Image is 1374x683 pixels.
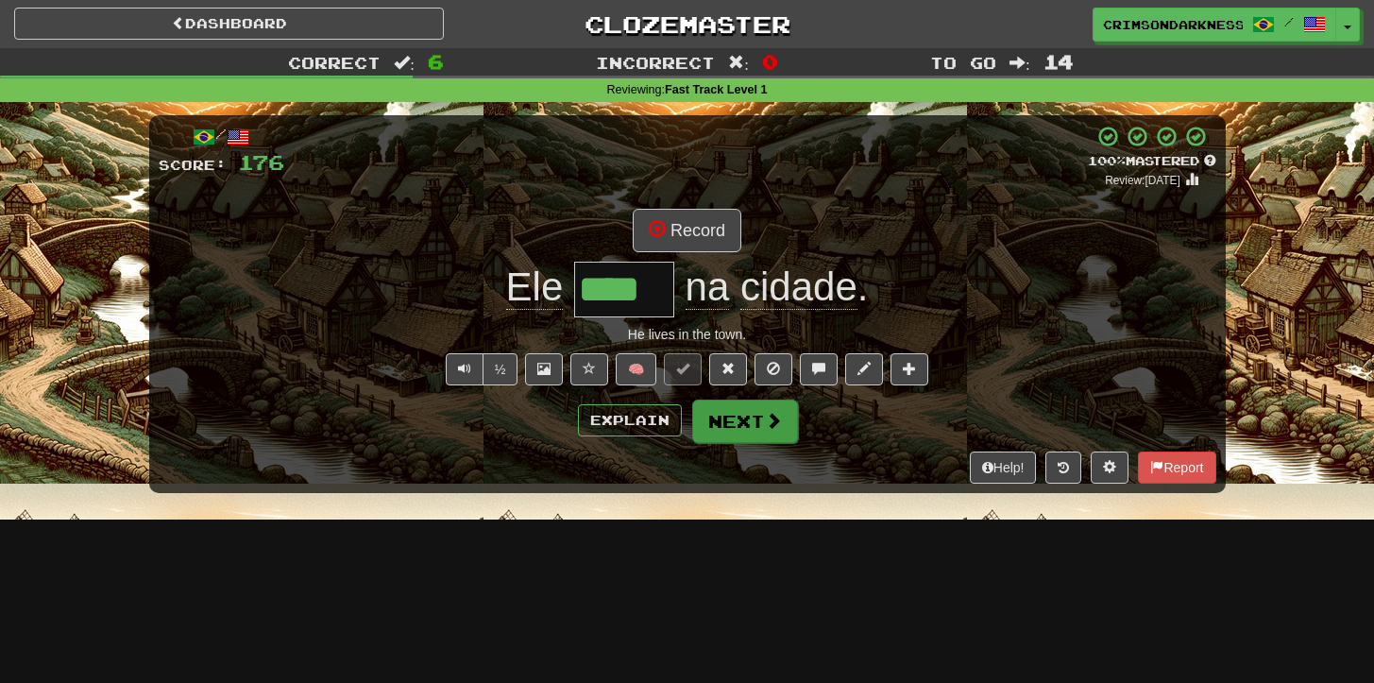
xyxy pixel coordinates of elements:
[159,125,284,148] div: /
[525,353,563,385] button: Show image (alt+x)
[578,404,682,436] button: Explain
[633,209,741,252] button: Record
[1138,452,1215,484] button: Report
[755,353,792,385] button: Ignore sentence (alt+i)
[394,55,415,71] span: :
[970,452,1037,484] button: Help!
[845,353,883,385] button: Edit sentence (alt+d)
[1284,15,1294,28] span: /
[891,353,928,385] button: Add to collection (alt+a)
[506,265,564,310] span: Ele
[570,353,608,385] button: Favorite sentence (alt+f)
[1103,16,1243,33] span: CrimsonDarkness3508
[692,400,798,443] button: Next
[1105,174,1180,187] small: Review: [DATE]
[159,325,1216,344] div: He lives in the town.
[1045,452,1081,484] button: Round history (alt+y)
[674,265,869,310] span: .
[800,353,838,385] button: Discuss sentence (alt+u)
[288,53,381,72] span: Correct
[930,53,996,72] span: To go
[740,265,857,310] span: cidade
[616,353,656,385] button: 🧠
[1088,153,1126,168] span: 100 %
[1043,50,1074,73] span: 14
[1093,8,1336,42] a: CrimsonDarkness3508 /
[728,55,749,71] span: :
[596,53,715,72] span: Incorrect
[686,265,730,310] span: na
[483,353,518,385] button: ½
[428,50,444,73] span: 6
[472,8,902,41] a: Clozemaster
[762,50,778,73] span: 0
[446,353,483,385] button: Play sentence audio (ctl+space)
[159,157,227,173] span: Score:
[442,353,518,385] div: Text-to-speech controls
[1009,55,1030,71] span: :
[664,353,702,385] button: Set this sentence to 100% Mastered (alt+m)
[238,150,284,174] span: 176
[665,83,768,96] strong: Fast Track Level 1
[709,353,747,385] button: Reset to 0% Mastered (alt+r)
[1088,153,1216,170] div: Mastered
[14,8,444,40] a: Dashboard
